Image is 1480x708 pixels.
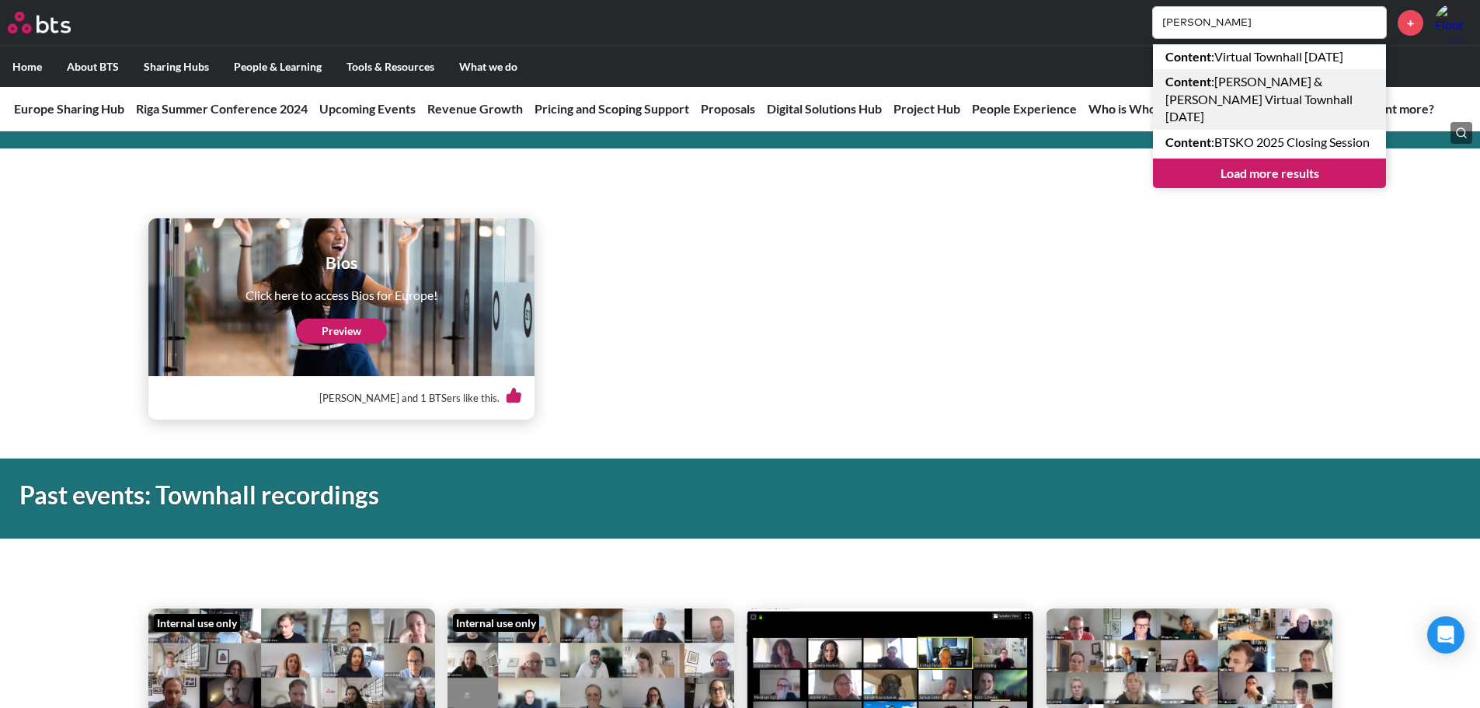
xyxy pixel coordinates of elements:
div: Internal use only [154,614,240,633]
a: Upcoming Events [319,101,416,116]
a: Who is Who? [1088,101,1161,116]
a: Load more results [1153,159,1386,188]
a: Digital Solutions Hub [767,101,882,116]
a: Project Hub [893,101,960,116]
label: People & Learning [221,47,334,87]
div: [PERSON_NAME] and 1 BTSers like this. [161,376,522,419]
strong: Content [1165,134,1211,149]
img: Floor Hoeijmans [1435,4,1472,41]
h1: Bios [246,251,437,274]
a: People Experience [972,101,1077,116]
a: Europe Sharing Hub [14,101,124,116]
a: Preview [296,319,387,344]
a: Content:[PERSON_NAME] & [PERSON_NAME] Virtual Townhall [DATE] [1153,69,1386,129]
div: Open Intercom Messenger [1427,616,1464,654]
label: Sharing Hubs [131,47,221,87]
a: Content:Virtual Townhall [DATE] [1153,44,1386,69]
strong: Content [1165,74,1211,89]
p: Click here to access Bios for Europe! [246,287,437,304]
strong: Content [1165,49,1211,64]
a: + [1398,10,1423,36]
label: What we do [447,47,530,87]
a: Want more? [1367,101,1434,116]
label: About BTS [54,47,131,87]
a: Go home [8,12,99,33]
a: Riga Summer Conference 2024 [136,101,308,116]
a: Profile [1435,4,1472,41]
label: Tools & Resources [334,47,447,87]
a: Content:BTSKO 2025 Closing Session [1153,130,1386,155]
a: Pricing and Scoping Support [535,101,689,116]
a: Revenue Growth [427,101,523,116]
h1: Past events: Townhall recordings [19,478,1028,513]
a: Proposals [701,101,755,116]
img: BTS Logo [8,12,71,33]
div: Internal use only [453,614,539,633]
